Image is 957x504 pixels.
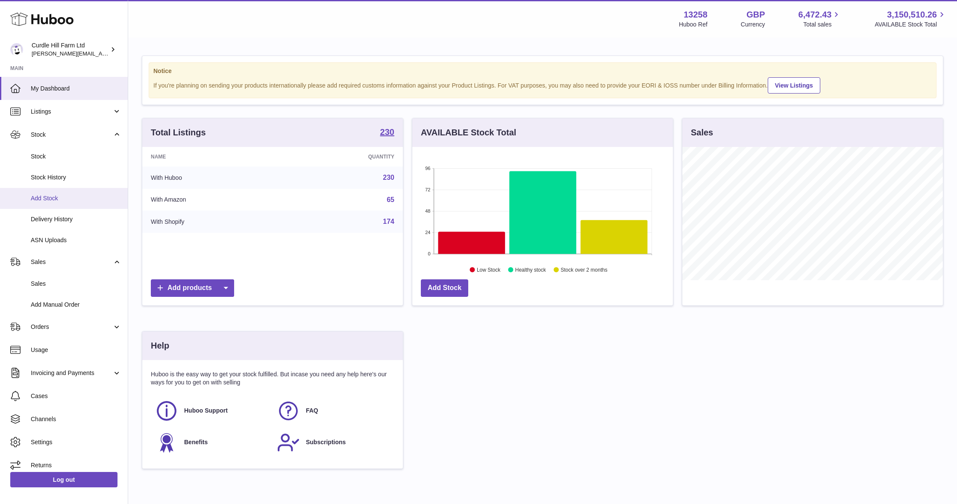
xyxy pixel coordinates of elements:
a: Log out [10,472,117,487]
td: With Shopify [142,211,285,233]
span: Stock [31,152,121,161]
a: Benefits [155,431,268,454]
a: 230 [383,174,394,181]
strong: 13258 [684,9,707,21]
a: 65 [387,196,394,203]
span: Invoicing and Payments [31,369,112,377]
span: Channels [31,415,121,423]
span: Stock [31,131,112,139]
span: My Dashboard [31,85,121,93]
span: [PERSON_NAME][EMAIL_ADDRESS][DOMAIN_NAME] [32,50,171,57]
h3: Sales [691,127,713,138]
a: FAQ [277,399,390,422]
a: 3,150,510.26 AVAILABLE Stock Total [875,9,947,29]
span: Benefits [184,438,208,446]
a: 174 [383,218,394,225]
h3: AVAILABLE Stock Total [421,127,516,138]
a: Subscriptions [277,431,390,454]
div: Currency [741,21,765,29]
text: Healthy stock [515,267,546,273]
text: 96 [425,166,430,171]
th: Name [142,147,285,167]
p: Huboo is the easy way to get your stock fulfilled. But incase you need any help here's our ways f... [151,370,394,387]
a: Add Stock [421,279,468,297]
strong: Notice [153,67,932,75]
span: Returns [31,461,121,469]
text: 24 [425,230,430,235]
a: Huboo Support [155,399,268,422]
span: Total sales [803,21,841,29]
img: miranda@diddlysquatfarmshop.com [10,43,23,56]
span: Add Stock [31,194,121,202]
span: Settings [31,438,121,446]
span: FAQ [306,407,318,415]
a: 230 [380,128,394,138]
span: Sales [31,280,121,288]
div: If you're planning on sending your products internationally please add required customs informati... [153,76,932,94]
span: Cases [31,392,121,400]
text: 48 [425,208,430,214]
strong: 230 [380,128,394,136]
span: AVAILABLE Stock Total [875,21,947,29]
strong: GBP [746,9,765,21]
text: 0 [428,251,430,256]
h3: Total Listings [151,127,206,138]
span: Stock History [31,173,121,182]
span: ASN Uploads [31,236,121,244]
span: Orders [31,323,112,331]
span: Subscriptions [306,438,346,446]
span: 3,150,510.26 [887,9,937,21]
a: 6,472.43 Total sales [798,9,842,29]
span: Delivery History [31,215,121,223]
span: Add Manual Order [31,301,121,309]
a: Add products [151,279,234,297]
td: With Huboo [142,167,285,189]
h3: Help [151,340,169,352]
div: Curdle Hill Farm Ltd [32,41,109,58]
a: View Listings [768,77,820,94]
td: With Amazon [142,189,285,211]
text: Stock over 2 months [561,267,607,273]
span: Huboo Support [184,407,228,415]
span: Listings [31,108,112,116]
span: Sales [31,258,112,266]
text: Low Stock [477,267,501,273]
span: 6,472.43 [798,9,832,21]
text: 72 [425,187,430,192]
div: Huboo Ref [679,21,707,29]
th: Quantity [285,147,403,167]
span: Usage [31,346,121,354]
